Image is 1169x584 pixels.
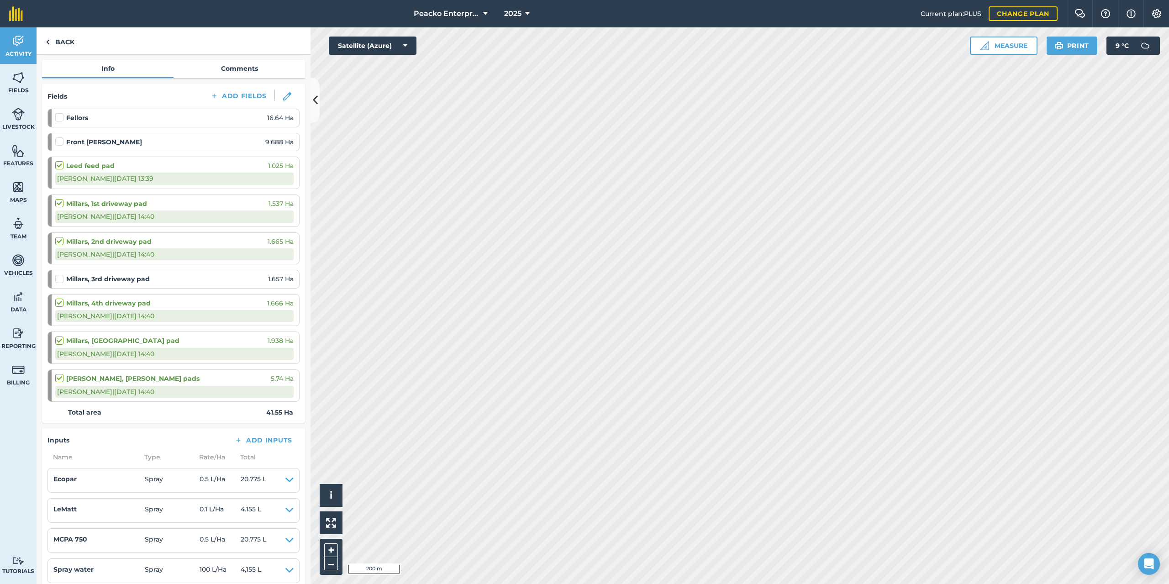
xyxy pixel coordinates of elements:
[200,534,241,547] span: 0.5 L / Ha
[47,452,139,462] span: Name
[47,91,67,101] h4: Fields
[326,518,336,528] img: Four arrows, one pointing top left, one top right, one bottom right and the last bottom left
[267,298,294,308] span: 1.666 Ha
[55,310,294,322] div: [PERSON_NAME] | [DATE] 14:40
[268,274,294,284] span: 1.657 Ha
[12,180,25,194] img: svg+xml;base64,PHN2ZyB4bWxucz0iaHR0cDovL3d3dy53My5vcmcvMjAwMC9zdmciIHdpZHRoPSI1NiIgaGVpZ2h0PSI2MC...
[12,107,25,121] img: svg+xml;base64,PD94bWwgdmVyc2lvbj0iMS4wIiBlbmNvZGluZz0idXRmLTgiPz4KPCEtLSBHZW5lcmF0b3I6IEFkb2JlIE...
[66,298,151,308] strong: Millars, 4th driveway pad
[504,8,521,19] span: 2025
[1151,9,1162,18] img: A cog icon
[12,144,25,158] img: svg+xml;base64,PHN2ZyB4bWxucz0iaHR0cDovL3d3dy53My5vcmcvMjAwMC9zdmciIHdpZHRoPSI1NiIgaGVpZ2h0PSI2MC...
[42,60,174,77] a: Info
[145,474,200,487] span: Spray
[414,8,479,19] span: Peacko Enterprises
[1055,40,1064,51] img: svg+xml;base64,PHN2ZyB4bWxucz0iaHR0cDovL3d3dy53My5vcmcvMjAwMC9zdmciIHdpZHRoPSIxOSIgaGVpZ2h0PSIyNC...
[53,564,294,577] summary: Spray waterSpray100 L/Ha4,155 L
[269,199,294,209] span: 1.537 Ha
[241,534,266,547] span: 20.775 L
[53,534,145,544] h4: MCPA 750
[66,161,115,171] strong: Leed feed pad
[1136,37,1154,55] img: svg+xml;base64,PD94bWwgdmVyc2lvbj0iMS4wIiBlbmNvZGluZz0idXRmLTgiPz4KPCEtLSBHZW5lcmF0b3I6IEFkb2JlIE...
[324,543,338,557] button: +
[241,474,266,487] span: 20.775 L
[68,407,101,417] strong: Total area
[12,326,25,340] img: svg+xml;base64,PD94bWwgdmVyc2lvbj0iMS4wIiBlbmNvZGluZz0idXRmLTgiPz4KPCEtLSBHZW5lcmF0b3I6IEFkb2JlIE...
[12,363,25,377] img: svg+xml;base64,PD94bWwgdmVyc2lvbj0iMS4wIiBlbmNvZGluZz0idXRmLTgiPz4KPCEtLSBHZW5lcmF0b3I6IEFkb2JlIE...
[267,113,294,123] span: 16.64 Ha
[66,113,88,123] strong: Fellors
[1106,37,1160,55] button: 9 °C
[194,452,235,462] span: Rate/ Ha
[53,564,145,574] h4: Spray water
[55,386,294,398] div: [PERSON_NAME] | [DATE] 14:40
[145,564,200,577] span: Spray
[268,237,294,247] span: 1.665 Ha
[241,504,261,517] span: 4.155 L
[66,137,142,147] strong: Front [PERSON_NAME]
[55,173,294,184] div: [PERSON_NAME] | [DATE] 13:39
[265,137,294,147] span: 9.688 Ha
[200,564,241,577] span: 100 L / Ha
[12,34,25,48] img: svg+xml;base64,PD94bWwgdmVyc2lvbj0iMS4wIiBlbmNvZGluZz0idXRmLTgiPz4KPCEtLSBHZW5lcmF0b3I6IEFkb2JlIE...
[271,374,294,384] span: 5.74 Ha
[283,92,291,100] img: svg+xml;base64,PHN2ZyB3aWR0aD0iMTgiIGhlaWdodD0iMTgiIHZpZXdCb3g9IjAgMCAxOCAxOCIgZmlsbD0ibm9uZSIgeG...
[1100,9,1111,18] img: A question mark icon
[9,6,23,21] img: fieldmargin Logo
[1047,37,1098,55] button: Print
[12,557,25,565] img: svg+xml;base64,PD94bWwgdmVyc2lvbj0iMS4wIiBlbmNvZGluZz0idXRmLTgiPz4KPCEtLSBHZW5lcmF0b3I6IEFkb2JlIE...
[145,504,200,517] span: Spray
[66,336,179,346] strong: Millars, [GEOGRAPHIC_DATA] pad
[12,253,25,267] img: svg+xml;base64,PD94bWwgdmVyc2lvbj0iMS4wIiBlbmNvZGluZz0idXRmLTgiPz4KPCEtLSBHZW5lcmF0b3I6IEFkb2JlIE...
[324,557,338,570] button: –
[53,474,145,484] h4: Ecopar
[203,89,274,102] button: Add Fields
[1116,37,1129,55] span: 9 ° C
[145,534,200,547] span: Spray
[200,504,241,517] span: 0.1 L / Ha
[266,407,293,417] strong: 41.55 Ha
[970,37,1037,55] button: Measure
[37,27,84,54] a: Back
[53,474,294,487] summary: EcoparSpray0.5 L/Ha20.775 L
[320,484,342,507] button: i
[12,290,25,304] img: svg+xml;base64,PD94bWwgdmVyc2lvbj0iMS4wIiBlbmNvZGluZz0idXRmLTgiPz4KPCEtLSBHZW5lcmF0b3I6IEFkb2JlIE...
[329,37,416,55] button: Satellite (Azure)
[200,474,241,487] span: 0.5 L / Ha
[55,348,294,360] div: [PERSON_NAME] | [DATE] 14:40
[55,248,294,260] div: [PERSON_NAME] | [DATE] 14:40
[66,274,150,284] strong: Millars, 3rd driveway pad
[1074,9,1085,18] img: Two speech bubbles overlapping with the left bubble in the forefront
[53,534,294,547] summary: MCPA 750Spray0.5 L/Ha20.775 L
[268,161,294,171] span: 1.025 Ha
[139,452,194,462] span: Type
[235,452,256,462] span: Total
[330,489,332,501] span: i
[227,434,300,447] button: Add Inputs
[66,374,200,384] strong: [PERSON_NAME], [PERSON_NAME] pads
[989,6,1058,21] a: Change plan
[980,41,989,50] img: Ruler icon
[66,199,147,209] strong: Millars, 1st driveway pad
[921,9,981,19] span: Current plan : PLUS
[268,336,294,346] span: 1.938 Ha
[46,37,50,47] img: svg+xml;base64,PHN2ZyB4bWxucz0iaHR0cDovL3d3dy53My5vcmcvMjAwMC9zdmciIHdpZHRoPSI5IiBoZWlnaHQ9IjI0Ii...
[12,217,25,231] img: svg+xml;base64,PD94bWwgdmVyc2lvbj0iMS4wIiBlbmNvZGluZz0idXRmLTgiPz4KPCEtLSBHZW5lcmF0b3I6IEFkb2JlIE...
[55,210,294,222] div: [PERSON_NAME] | [DATE] 14:40
[1127,8,1136,19] img: svg+xml;base64,PHN2ZyB4bWxucz0iaHR0cDovL3d3dy53My5vcmcvMjAwMC9zdmciIHdpZHRoPSIxNyIgaGVpZ2h0PSIxNy...
[47,435,69,445] h4: Inputs
[1138,553,1160,575] div: Open Intercom Messenger
[66,237,152,247] strong: Millars, 2nd driveway pad
[241,564,261,577] span: 4,155 L
[53,504,294,517] summary: LeMattSpray0.1 L/Ha4.155 L
[12,71,25,84] img: svg+xml;base64,PHN2ZyB4bWxucz0iaHR0cDovL3d3dy53My5vcmcvMjAwMC9zdmciIHdpZHRoPSI1NiIgaGVpZ2h0PSI2MC...
[53,504,145,514] h4: LeMatt
[174,60,305,77] a: Comments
